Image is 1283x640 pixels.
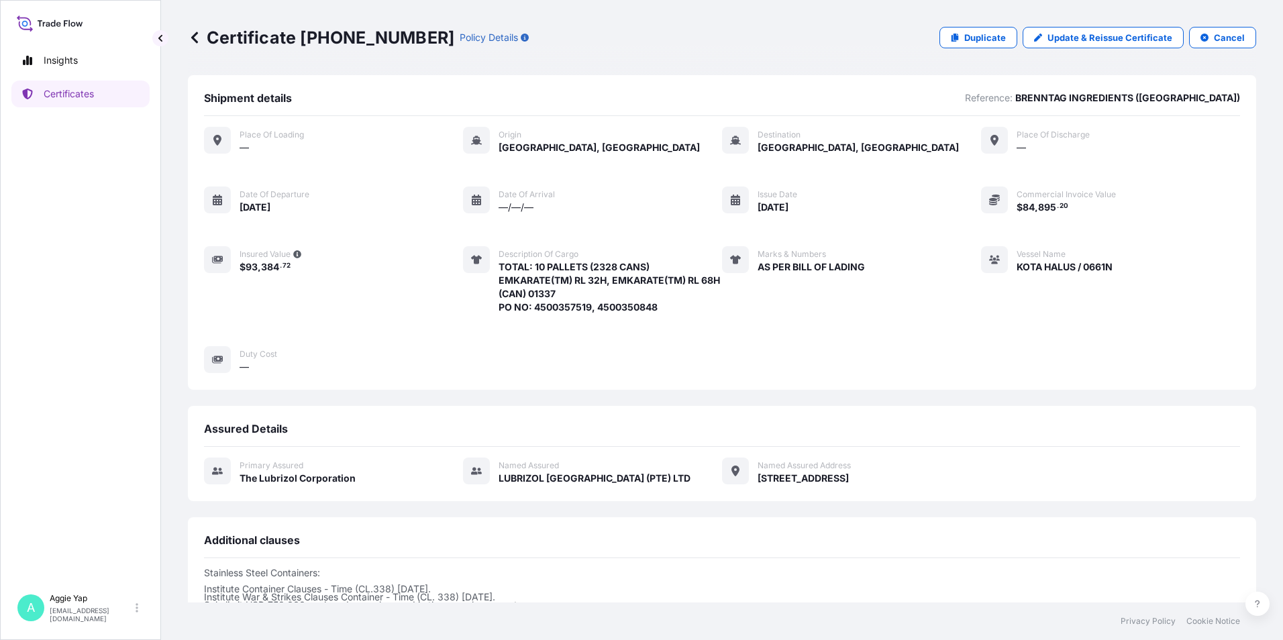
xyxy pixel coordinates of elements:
[240,129,304,140] span: Place of Loading
[240,141,249,154] span: —
[258,262,261,272] span: ,
[204,533,300,547] span: Additional clauses
[188,27,454,48] p: Certificate [PHONE_NUMBER]
[758,249,826,260] span: Marks & Numbers
[1057,204,1059,209] span: .
[240,249,291,260] span: Insured Value
[204,422,288,435] span: Assured Details
[460,31,518,44] p: Policy Details
[1189,27,1256,48] button: Cancel
[499,460,559,471] span: Named Assured
[758,141,959,154] span: [GEOGRAPHIC_DATA], [GEOGRAPHIC_DATA]
[758,201,788,214] span: [DATE]
[964,31,1006,44] p: Duplicate
[499,472,690,485] span: LUBRIZOL [GEOGRAPHIC_DATA] (PTE) LTD
[499,201,533,214] span: —/—/—
[1214,31,1245,44] p: Cancel
[240,460,303,471] span: Primary assured
[204,569,1240,609] p: Stainless Steel Containers: Institute Container Clauses - Time (CL.338) [DATE]. Institute War & S...
[499,189,555,200] span: Date of arrival
[44,87,94,101] p: Certificates
[758,260,865,274] span: AS PER BILL OF LADING
[1186,616,1240,627] a: Cookie Notice
[1015,91,1240,105] p: BRENNTAG INGREDIENTS ([GEOGRAPHIC_DATA])
[283,264,291,268] span: 72
[50,593,133,604] p: Aggie Yap
[965,91,1013,105] p: Reference:
[11,81,150,107] a: Certificates
[1017,249,1066,260] span: Vessel Name
[1017,260,1113,274] span: KOTA HALUS / 0661N
[1047,31,1172,44] p: Update & Reissue Certificate
[499,129,521,140] span: Origin
[204,91,292,105] span: Shipment details
[240,472,356,485] span: The Lubrizol Corporation
[11,47,150,74] a: Insights
[240,360,249,374] span: —
[261,262,279,272] span: 384
[1017,189,1116,200] span: Commercial Invoice Value
[1121,616,1176,627] a: Privacy Policy
[1017,141,1026,154] span: —
[1017,129,1090,140] span: Place of discharge
[1038,203,1056,212] span: 895
[758,189,797,200] span: Issue Date
[1023,203,1035,212] span: 84
[758,460,851,471] span: Named Assured Address
[240,349,277,360] span: Duty Cost
[240,201,270,214] span: [DATE]
[1023,27,1184,48] a: Update & Reissue Certificate
[240,189,309,200] span: Date of departure
[499,249,578,260] span: Description of cargo
[758,129,801,140] span: Destination
[758,472,849,485] span: [STREET_ADDRESS]
[246,262,258,272] span: 93
[27,601,35,615] span: A
[499,260,722,314] span: TOTAL: 10 PALLETS (2328 CANS) EMKARATE(TM) RL 32H, EMKARATE(TM) RL 68H (CAN) 01337 PO NO: 4500357...
[939,27,1017,48] a: Duplicate
[280,264,282,268] span: .
[1035,203,1038,212] span: ,
[50,606,133,623] p: [EMAIL_ADDRESS][DOMAIN_NAME]
[1017,203,1023,212] span: $
[44,54,78,67] p: Insights
[499,141,700,154] span: [GEOGRAPHIC_DATA], [GEOGRAPHIC_DATA]
[240,262,246,272] span: $
[1060,204,1068,209] span: 20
